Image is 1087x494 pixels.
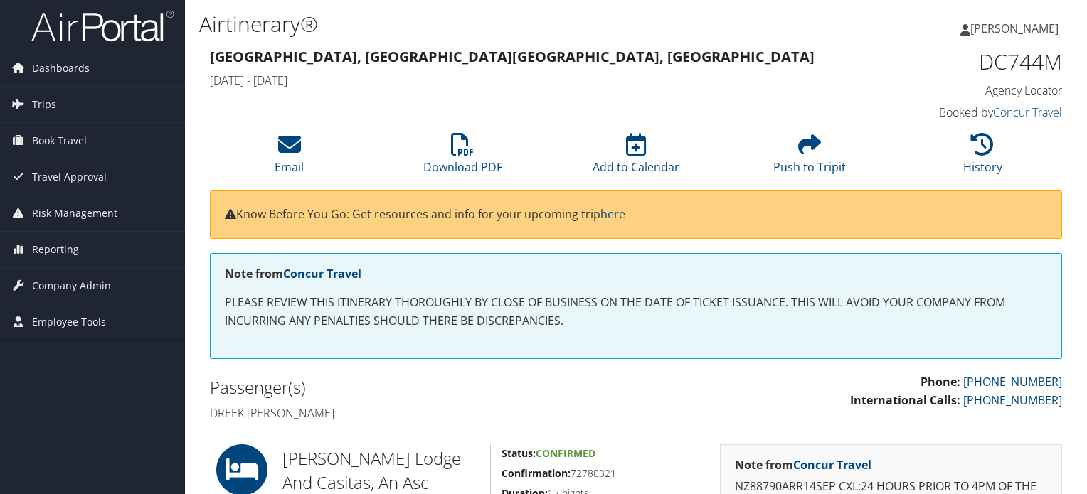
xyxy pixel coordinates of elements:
[32,87,56,122] span: Trips
[600,206,625,222] a: here
[865,104,1062,120] h4: Booked by
[993,104,1062,120] a: Concur Travel
[225,266,361,281] strong: Note from
[210,405,625,421] h4: Dreek [PERSON_NAME]
[210,73,844,88] h4: [DATE] - [DATE]
[32,159,107,195] span: Travel Approval
[32,232,79,267] span: Reporting
[536,446,595,460] span: Confirmed
[865,82,1062,98] h4: Agency Locator
[283,266,361,281] a: Concur Travel
[502,466,698,480] h5: 72780321
[32,304,106,340] span: Employee Tools
[963,392,1062,408] a: [PHONE_NUMBER]
[32,268,111,304] span: Company Admin
[31,9,174,43] img: airportal-logo.png
[210,375,625,399] h2: Passenger(s)
[963,374,1062,390] a: [PHONE_NUMBER]
[282,446,479,494] h2: [PERSON_NAME] Lodge And Casitas, An Asc
[32,123,87,159] span: Book Travel
[963,141,1002,175] a: History
[793,457,871,473] a: Concur Travel
[275,141,304,175] a: Email
[32,50,90,86] span: Dashboards
[970,21,1059,36] span: [PERSON_NAME]
[199,9,782,39] h1: Airtinerary®
[735,457,871,473] strong: Note from
[225,205,1047,224] p: Know Before You Go: Get resources and info for your upcoming trip
[225,294,1047,330] p: PLEASE REVIEW THIS ITINERARY THOROUGHLY BY CLOSE OF BUSINESS ON THE DATE OF TICKET ISSUANCE. THIS...
[850,392,960,408] strong: International Calls:
[210,47,815,66] strong: [GEOGRAPHIC_DATA], [GEOGRAPHIC_DATA] [GEOGRAPHIC_DATA], [GEOGRAPHIC_DATA]
[423,141,502,175] a: Download PDF
[502,466,571,480] strong: Confirmation:
[865,47,1062,77] h1: DC744M
[502,446,536,460] strong: Status:
[921,374,960,390] strong: Phone:
[32,195,117,231] span: Risk Management
[960,7,1073,50] a: [PERSON_NAME]
[773,141,846,175] a: Push to Tripit
[593,141,679,175] a: Add to Calendar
